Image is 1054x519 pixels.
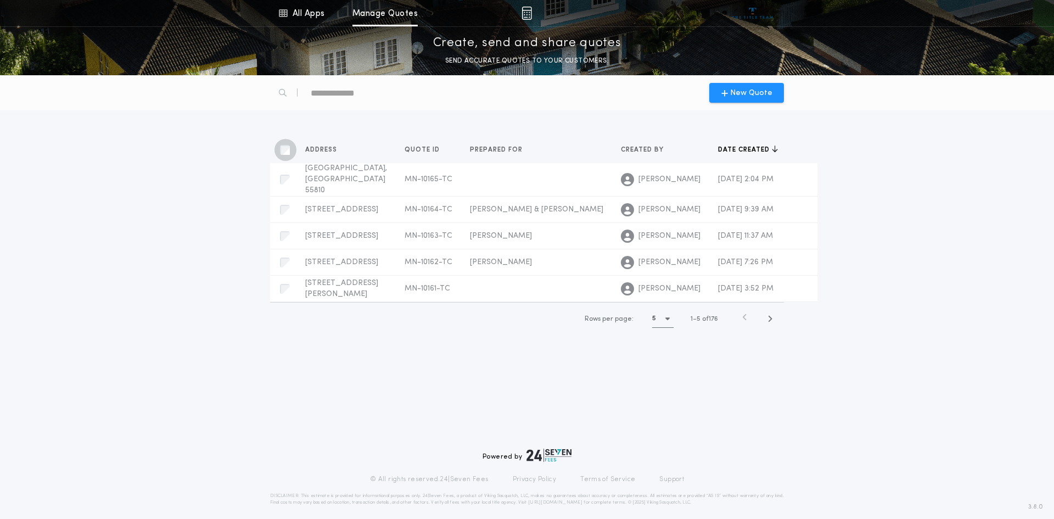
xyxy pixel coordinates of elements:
[580,475,635,484] a: Terms of Service
[405,232,452,240] span: MN-10163-TC
[621,144,672,155] button: Created by
[638,204,700,215] span: [PERSON_NAME]
[638,257,700,268] span: [PERSON_NAME]
[732,8,773,19] img: vs-icon
[483,449,571,462] div: Powered by
[405,284,450,293] span: MN-10161-TC
[718,258,773,266] span: [DATE] 7:26 PM
[718,205,773,214] span: [DATE] 9:39 AM
[718,146,772,154] span: Date created
[305,279,378,298] span: [STREET_ADDRESS][PERSON_NAME]
[638,231,700,242] span: [PERSON_NAME]
[638,174,700,185] span: [PERSON_NAME]
[305,258,378,266] span: [STREET_ADDRESS]
[405,144,448,155] button: Quote ID
[305,164,387,194] span: [GEOGRAPHIC_DATA], [GEOGRAPHIC_DATA] 55810
[305,232,378,240] span: [STREET_ADDRESS]
[305,146,339,154] span: Address
[470,232,532,240] span: [PERSON_NAME]
[709,83,784,103] button: New Quote
[470,205,603,214] span: [PERSON_NAME] & [PERSON_NAME]
[718,144,778,155] button: Date created
[697,316,700,322] span: 5
[730,87,772,99] span: New Quote
[305,205,378,214] span: [STREET_ADDRESS]
[621,146,666,154] span: Created by
[718,175,773,183] span: [DATE] 2:04 PM
[513,475,557,484] a: Privacy Policy
[585,316,633,322] span: Rows per page:
[470,258,532,266] span: [PERSON_NAME]
[718,232,773,240] span: [DATE] 11:37 AM
[638,283,700,294] span: [PERSON_NAME]
[1028,502,1043,512] span: 3.8.0
[370,475,489,484] p: © All rights reserved. 24|Seven Fees
[691,316,693,322] span: 1
[445,55,609,66] p: SEND ACCURATE QUOTES TO YOUR CUSTOMERS.
[718,284,773,293] span: [DATE] 3:52 PM
[405,258,452,266] span: MN-10162-TC
[652,310,674,328] button: 5
[659,475,684,484] a: Support
[470,146,525,154] span: Prepared for
[652,313,656,324] h1: 5
[405,175,452,183] span: MN-10165-TC
[270,493,784,506] p: DISCLAIMER: This estimate is provided for informational purposes only. 24|Seven Fees, a product o...
[405,205,452,214] span: MN-10164-TC
[405,146,442,154] span: Quote ID
[528,500,582,505] a: [URL][DOMAIN_NAME]
[702,314,718,324] span: of 176
[305,144,345,155] button: Address
[433,35,621,52] p: Create, send and share quotes
[526,449,571,462] img: logo
[522,7,532,20] img: img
